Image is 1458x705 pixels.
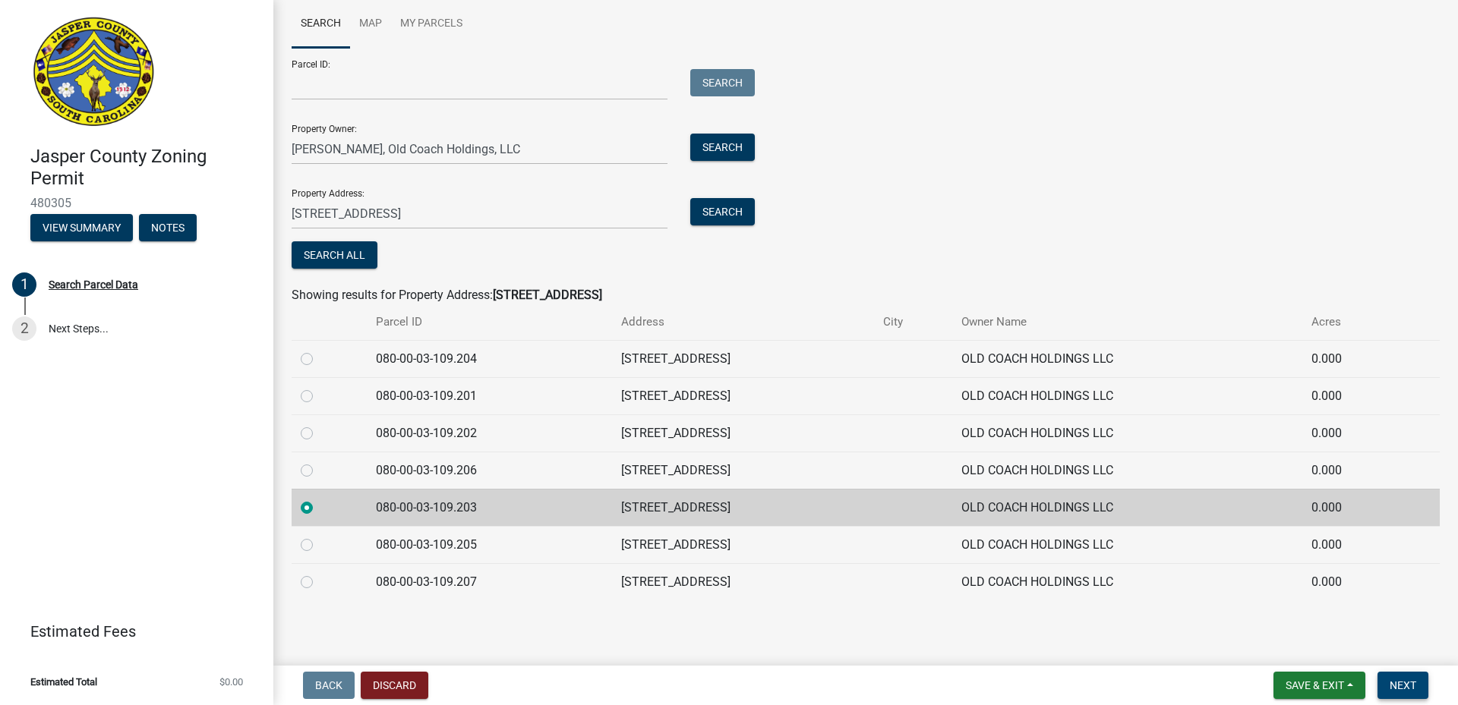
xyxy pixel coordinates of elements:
[1302,304,1403,340] th: Acres
[612,489,875,526] td: [STREET_ADDRESS]
[1302,489,1403,526] td: 0.000
[612,563,875,600] td: [STREET_ADDRESS]
[952,304,1302,340] th: Owner Name
[30,214,133,241] button: View Summary
[219,677,243,687] span: $0.00
[690,198,755,225] button: Search
[952,489,1302,526] td: OLD COACH HOLDINGS LLC
[30,677,97,687] span: Estimated Total
[12,272,36,297] div: 1
[367,489,612,526] td: 080-00-03-109.203
[367,526,612,563] td: 080-00-03-109.205
[1302,377,1403,414] td: 0.000
[952,452,1302,489] td: OLD COACH HOLDINGS LLC
[367,340,612,377] td: 080-00-03-109.204
[690,134,755,161] button: Search
[361,672,428,699] button: Discard
[12,616,249,647] a: Estimated Fees
[612,414,875,452] td: [STREET_ADDRESS]
[30,196,243,210] span: 480305
[1273,672,1365,699] button: Save & Exit
[612,340,875,377] td: [STREET_ADDRESS]
[1378,672,1428,699] button: Next
[1390,679,1416,691] span: Next
[612,377,875,414] td: [STREET_ADDRESS]
[49,279,138,290] div: Search Parcel Data
[1302,526,1403,563] td: 0.000
[367,452,612,489] td: 080-00-03-109.206
[1302,340,1403,377] td: 0.000
[612,452,875,489] td: [STREET_ADDRESS]
[367,563,612,600] td: 080-00-03-109.207
[139,222,197,234] wm-modal-confirm: Notes
[292,241,377,269] button: Search All
[139,214,197,241] button: Notes
[30,222,133,234] wm-modal-confirm: Summary
[367,304,612,340] th: Parcel ID
[1286,679,1344,691] span: Save & Exit
[612,526,875,563] td: [STREET_ADDRESS]
[1302,563,1403,600] td: 0.000
[303,672,355,699] button: Back
[493,288,602,302] strong: [STREET_ADDRESS]
[952,377,1302,414] td: OLD COACH HOLDINGS LLC
[367,377,612,414] td: 080-00-03-109.201
[30,146,261,190] h4: Jasper County Zoning Permit
[952,414,1302,452] td: OLD COACH HOLDINGS LLC
[367,414,612,452] td: 080-00-03-109.202
[952,563,1302,600] td: OLD COACH HOLDINGS LLC
[874,304,952,340] th: City
[30,16,157,130] img: Jasper County, South Carolina
[952,340,1302,377] td: OLD COACH HOLDINGS LLC
[1302,452,1403,489] td: 0.000
[292,286,1440,304] div: Showing results for Property Address:
[315,679,342,691] span: Back
[952,526,1302,563] td: OLD COACH HOLDINGS LLC
[12,316,36,341] div: 2
[1302,414,1403,452] td: 0.000
[690,69,755,96] button: Search
[612,304,875,340] th: Address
